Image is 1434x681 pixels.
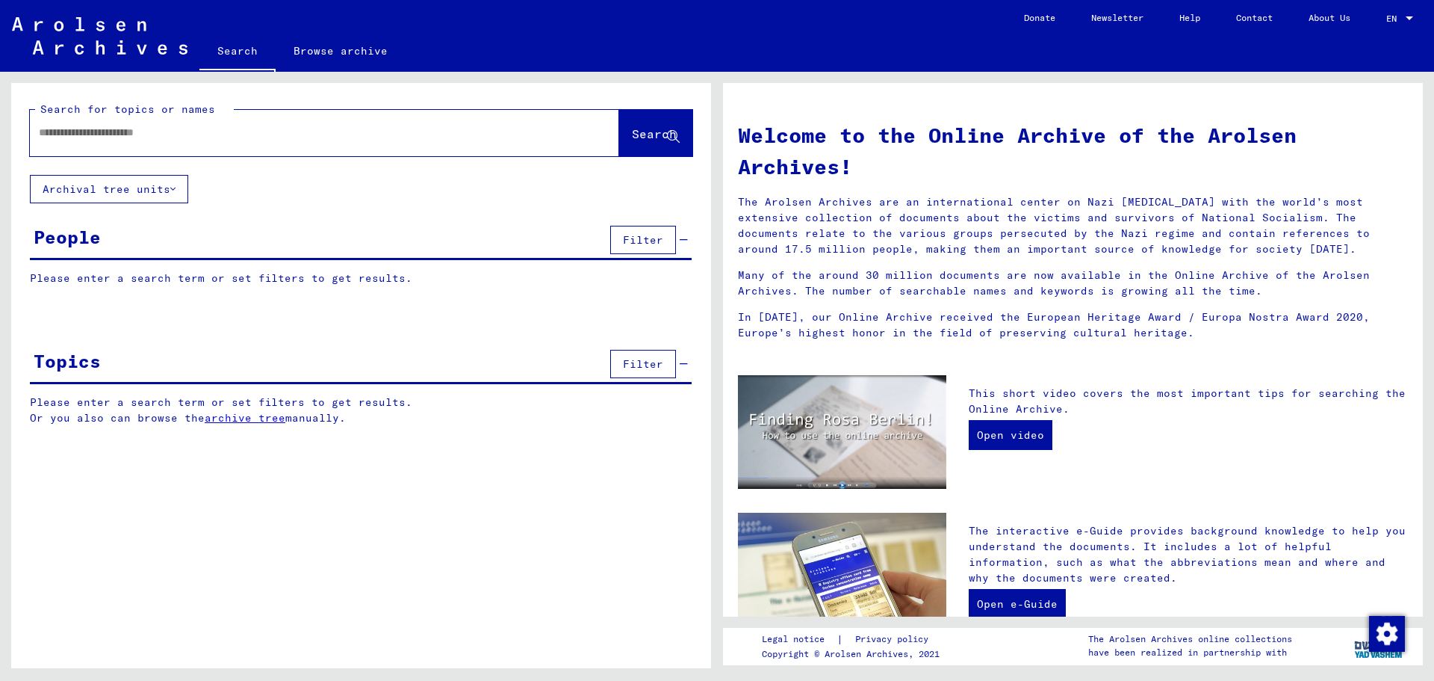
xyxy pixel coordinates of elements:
[762,632,946,647] div: |
[843,632,946,647] a: Privacy policy
[969,523,1408,586] p: The interactive e-Guide provides background knowledge to help you understand the documents. It in...
[30,395,692,426] p: Please enter a search term or set filters to get results. Or you also can browse the manually.
[1088,646,1292,659] p: have been realized in partnership with
[738,194,1408,257] p: The Arolsen Archives are an international center on Nazi [MEDICAL_DATA] with the world’s most ext...
[34,224,101,250] div: People
[30,175,188,203] button: Archival tree units
[738,268,1408,299] p: Many of the around 30 million documents are now available in the Online Archive of the Arolsen Ar...
[738,120,1408,182] h1: Welcome to the Online Archive of the Arolsen Archives!
[762,647,946,661] p: Copyright © Arolsen Archives, 2021
[969,589,1066,619] a: Open e-Guide
[1386,13,1403,24] span: EN
[1368,615,1404,651] div: Change consent
[610,226,676,254] button: Filter
[969,420,1052,450] a: Open video
[40,102,215,116] mat-label: Search for topics or names
[610,350,676,378] button: Filter
[619,110,692,156] button: Search
[205,411,285,425] a: archive tree
[623,357,663,371] span: Filter
[1088,632,1292,646] p: The Arolsen Archives online collections
[12,17,187,55] img: Arolsen_neg.svg
[1351,627,1407,665] img: yv_logo.png
[1369,616,1405,652] img: Change consent
[623,233,663,247] span: Filter
[762,632,836,647] a: Legal notice
[276,33,406,69] a: Browse archive
[30,271,692,286] p: Please enter a search term or set filters to get results.
[34,348,101,375] div: Topics
[738,309,1408,341] p: In [DATE], our Online Archive received the European Heritage Award / Europa Nostra Award 2020, Eu...
[632,126,677,141] span: Search
[738,513,946,652] img: eguide.jpg
[738,375,946,489] img: video.jpg
[199,33,276,72] a: Search
[969,386,1408,417] p: This short video covers the most important tips for searching the Online Archive.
